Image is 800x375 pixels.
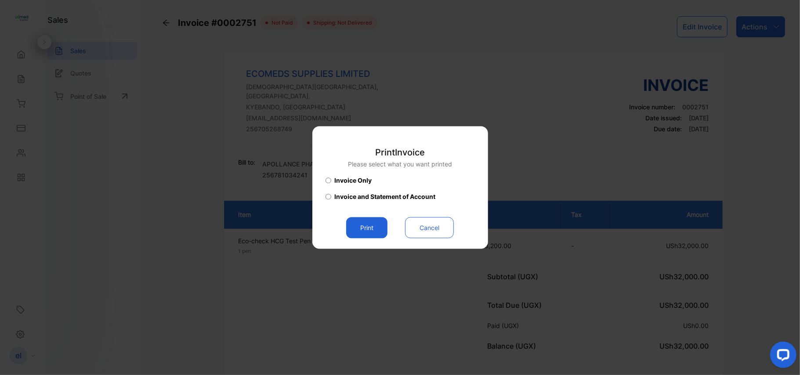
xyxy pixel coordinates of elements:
[405,217,454,238] button: Cancel
[348,160,452,169] p: Please select what you want printed
[346,217,387,238] button: Print
[348,146,452,159] p: Print Invoice
[335,176,372,185] span: Invoice Only
[763,338,800,375] iframe: LiveChat chat widget
[335,192,436,202] span: Invoice and Statement of Account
